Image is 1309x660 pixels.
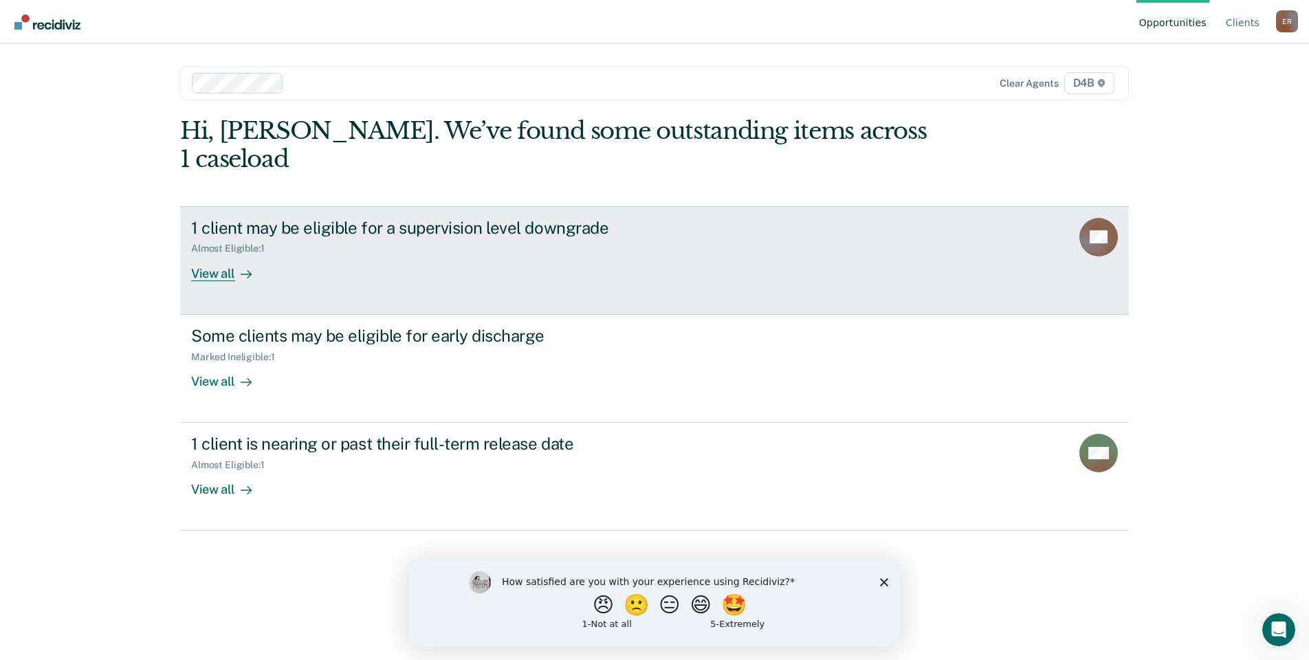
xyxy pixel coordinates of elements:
[191,351,285,363] div: Marked Ineligible : 1
[1276,10,1298,32] button: Profile dropdown button
[14,14,80,30] img: Recidiviz
[180,117,939,173] div: Hi, [PERSON_NAME]. We’ve found some outstanding items across 1 caseload
[1276,10,1298,32] div: E R
[191,243,276,254] div: Almost Eligible : 1
[191,254,268,281] div: View all
[1064,72,1114,94] span: D4B
[191,362,268,389] div: View all
[180,315,1129,423] a: Some clients may be eligible for early dischargeMarked Ineligible:1View all
[191,471,268,498] div: View all
[191,326,674,346] div: Some clients may be eligible for early discharge
[180,423,1129,531] a: 1 client is nearing or past their full-term release dateAlmost Eligible:1View all
[191,434,674,454] div: 1 client is nearing or past their full-term release date
[1262,613,1295,646] iframe: Intercom live chat
[191,218,674,238] div: 1 client may be eligible for a supervision level downgrade
[408,558,901,646] iframe: Survey by Kim from Recidiviz
[180,206,1129,315] a: 1 client may be eligible for a supervision level downgradeAlmost Eligible:1View all
[191,459,276,471] div: Almost Eligible : 1
[1000,78,1058,89] div: Clear agents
